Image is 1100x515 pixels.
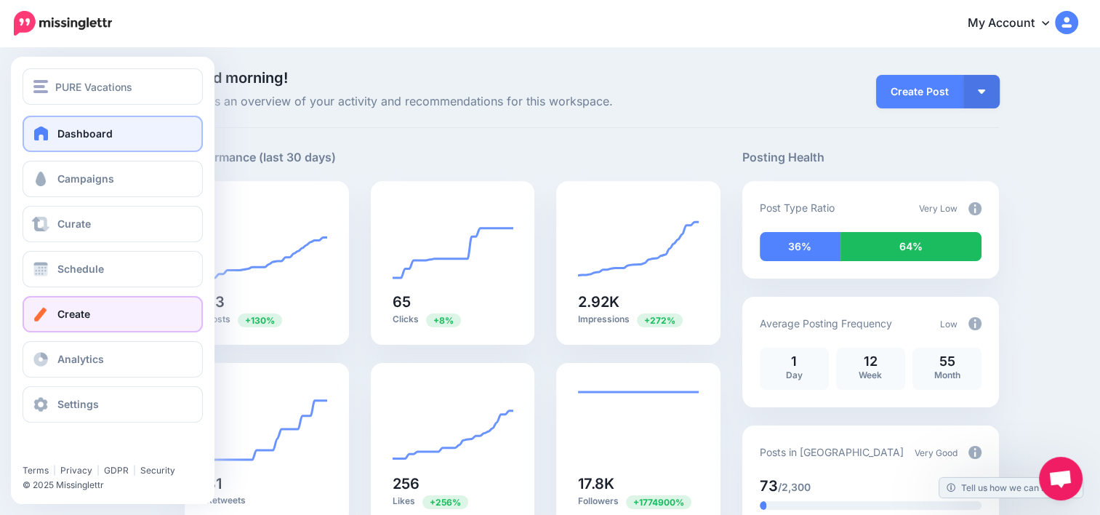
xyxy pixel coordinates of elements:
[393,295,513,309] h5: 65
[53,465,56,476] span: |
[206,313,327,327] p: Posts
[742,148,999,167] h5: Posting Health
[760,232,840,261] div: 36% of your posts in the last 30 days have been from Drip Campaigns
[23,296,203,332] a: Create
[14,11,112,36] img: Missinglettr
[60,465,92,476] a: Privacy
[57,308,90,320] span: Create
[97,465,100,476] span: |
[968,446,981,459] img: info-circle-grey.png
[840,232,981,261] div: 64% of your posts in the last 30 days were manually created (i.e. were not from Drip Campaigns or...
[767,355,822,368] p: 1
[920,355,974,368] p: 55
[426,314,461,327] span: Previous period: 60
[57,172,114,185] span: Campaigns
[57,127,113,140] span: Dashboard
[185,69,288,87] span: Good morning!
[23,478,212,492] li: © 2025 Missinglettr
[760,501,766,510] div: 3% of your posts in the last 30 days have been from Drip Campaigns
[876,75,963,108] a: Create Post
[57,353,104,365] span: Analytics
[778,481,811,493] span: /2,300
[939,478,1083,498] a: Tell us how we can improve
[760,444,904,460] p: Posts in [GEOGRAPHIC_DATA]
[33,80,48,93] img: menu.png
[968,202,981,215] img: info-circle-grey.png
[185,92,720,111] span: Here's an overview of your activity and recommendations for this workspace.
[23,161,203,197] a: Campaigns
[393,495,513,508] p: Likes
[953,6,1078,41] a: My Account
[55,79,132,95] span: PURE Vacations
[968,317,981,330] img: info-circle-grey.png
[915,447,958,458] span: Very Good
[393,476,513,491] h5: 256
[934,370,960,380] span: Month
[206,495,327,506] p: Retweets
[23,341,203,378] a: Analytics
[578,495,699,508] p: Followers
[786,370,803,380] span: Day
[919,203,958,214] span: Very Low
[23,251,203,287] a: Schedule
[393,313,513,327] p: Clicks
[760,315,892,332] p: Average Posting Frequency
[23,465,49,476] a: Terms
[422,495,468,509] span: Previous period: 72
[978,89,985,94] img: arrow-down-white.png
[940,319,958,330] span: Low
[206,295,327,309] h5: 53
[57,263,104,275] span: Schedule
[57,398,99,410] span: Settings
[1039,457,1083,500] a: Open chat
[760,199,835,216] p: Post Type Ratio
[104,465,129,476] a: GDPR
[238,314,282,327] span: Previous period: 23
[760,477,778,495] span: 73
[23,68,203,105] button: PURE Vacations
[578,476,699,491] h5: 17.8K
[23,206,203,242] a: Curate
[206,476,327,491] h5: 31
[140,465,175,476] a: Security
[637,314,683,327] span: Previous period: 785
[23,444,133,458] iframe: Twitter Follow Button
[578,295,699,309] h5: 2.92K
[23,116,203,152] a: Dashboard
[859,370,882,380] span: Week
[185,148,336,167] h5: Performance (last 30 days)
[57,217,91,230] span: Curate
[626,495,691,509] span: Previous period: 1
[578,313,699,327] p: Impressions
[23,386,203,423] a: Settings
[133,465,136,476] span: |
[843,355,898,368] p: 12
